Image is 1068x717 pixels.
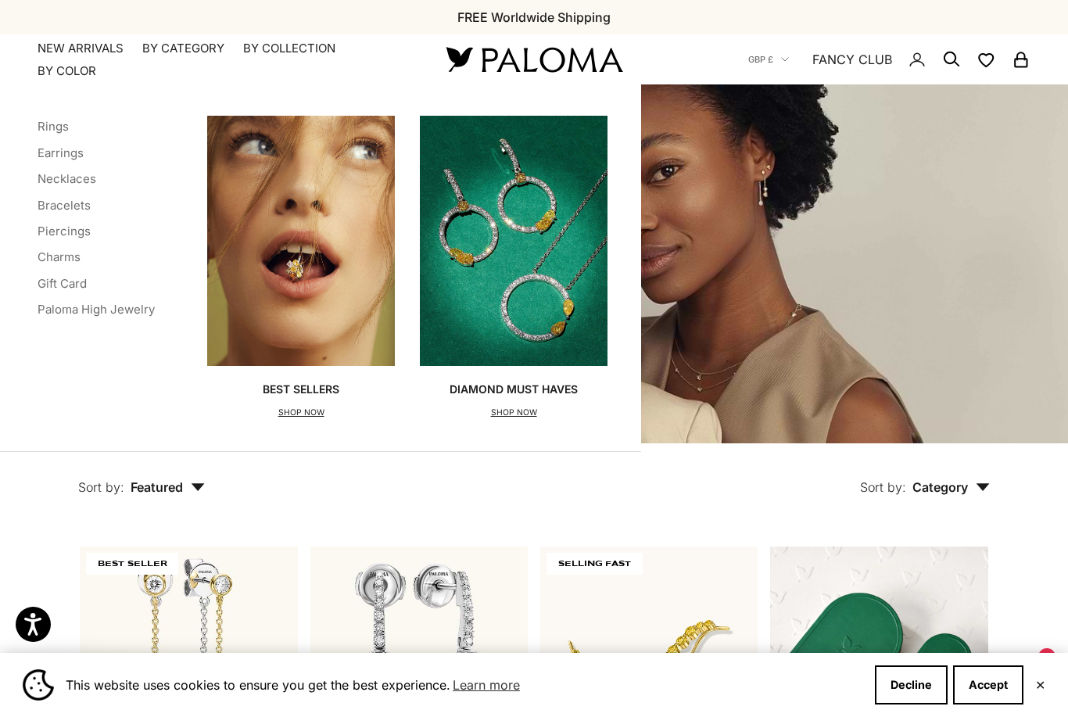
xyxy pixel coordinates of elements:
a: Charms [38,249,81,264]
p: Best Sellers [263,382,339,397]
a: Learn more [450,673,522,697]
p: Diamond Must Haves [450,382,578,397]
span: Category [912,479,990,495]
span: Featured [131,479,205,495]
summary: By Color [38,63,96,79]
nav: Primary navigation [38,41,409,79]
button: Sort by: Featured [42,443,241,509]
summary: By Collection [243,41,335,56]
button: Decline [875,665,948,704]
p: SHOP NOW [263,405,339,421]
a: Piercings [38,224,91,238]
a: Rings [38,119,69,134]
button: Accept [953,665,1023,704]
a: Earrings [38,145,84,160]
a: FANCY CLUB [812,49,892,70]
nav: Secondary navigation [748,34,1030,84]
p: FREE Worldwide Shipping [457,7,611,27]
a: Gift Card [38,276,87,291]
a: NEW ARRIVALS [38,41,124,56]
img: Cookie banner [23,669,54,701]
a: Necklaces [38,171,96,186]
span: SELLING FAST [547,553,643,575]
a: Paloma High Jewelry [38,302,155,317]
a: Best SellersSHOP NOW [207,116,395,420]
button: GBP £ [748,52,789,66]
span: GBP £ [748,52,773,66]
span: Sort by: [78,479,124,495]
span: This website uses cookies to ensure you get the best experience. [66,673,862,697]
a: Diamond Must HavesSHOP NOW [420,116,607,420]
p: SHOP NOW [450,405,578,421]
button: Close [1035,680,1045,690]
span: BEST SELLER [86,553,178,575]
button: Sort by: Category [824,443,1026,509]
summary: By Category [142,41,224,56]
span: Sort by: [860,479,906,495]
a: Bracelets [38,198,91,213]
